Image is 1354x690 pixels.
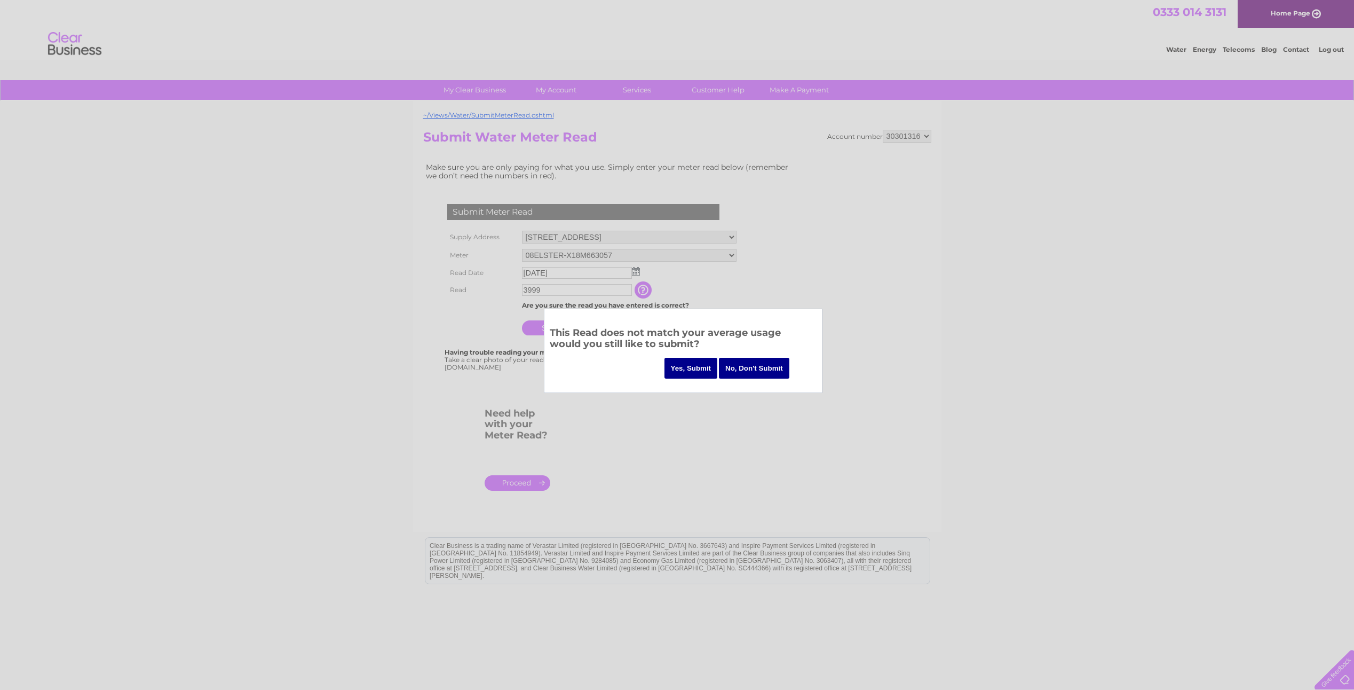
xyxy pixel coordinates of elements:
[47,28,102,60] img: logo.png
[1319,45,1344,53] a: Log out
[1153,5,1226,19] a: 0333 014 3131
[1261,45,1277,53] a: Blog
[550,325,817,355] h3: This Read does not match your average usage would you still like to submit?
[1223,45,1255,53] a: Telecoms
[719,358,789,379] input: No, Don't Submit
[664,358,718,379] input: Yes, Submit
[1283,45,1309,53] a: Contact
[1166,45,1186,53] a: Water
[425,6,930,52] div: Clear Business is a trading name of Verastar Limited (registered in [GEOGRAPHIC_DATA] No. 3667643...
[1193,45,1216,53] a: Energy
